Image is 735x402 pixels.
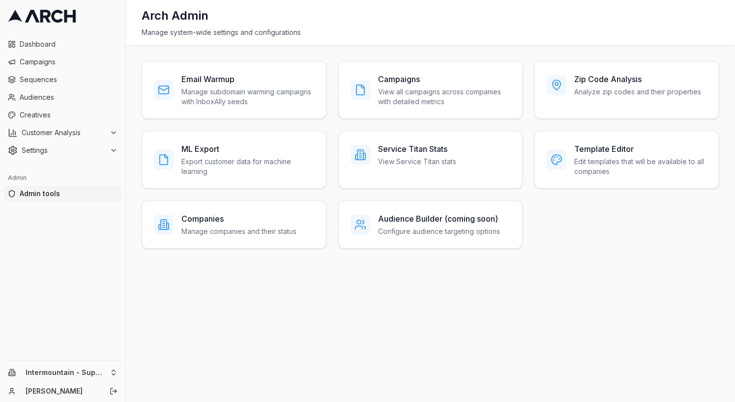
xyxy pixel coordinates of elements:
span: Audiences [20,92,118,102]
a: CampaignsView all campaigns across companies with detailed metrics [338,61,523,119]
a: Audience Builder (coming soon)Configure audience targeting options [338,201,523,249]
span: Sequences [20,75,118,85]
h3: Companies [181,213,296,225]
div: Manage system-wide settings and configurations [142,28,719,37]
h3: Service Titan Stats [378,143,456,155]
span: Admin tools [20,189,118,199]
span: Settings [22,145,106,155]
h3: Template Editor [574,143,707,155]
h3: ML Export [181,143,314,155]
a: Creatives [4,107,121,123]
span: Dashboard [20,39,118,49]
a: ML ExportExport customer data for machine learning [142,131,326,189]
button: Log out [107,384,120,398]
a: Campaigns [4,54,121,70]
p: Manage subdomain warming campaigns with InboxAlly seeds [181,87,314,107]
button: Intermountain - Superior Water & Air [4,365,121,380]
p: Configure audience targeting options [378,227,500,236]
button: Settings [4,143,121,158]
a: Audiences [4,89,121,105]
h1: Arch Admin [142,8,208,24]
span: Creatives [20,110,118,120]
span: Customer Analysis [22,128,106,138]
p: Manage companies and their status [181,227,296,236]
a: CompaniesManage companies and their status [142,201,326,249]
p: View all campaigns across companies with detailed metrics [378,87,511,107]
h3: Audience Builder (coming soon) [378,213,500,225]
div: Admin [4,170,121,186]
a: Template EditorEdit templates that will be available to all companies [534,131,719,189]
a: Zip Code AnalysisAnalyze zip codes and their properties [534,61,719,119]
h3: Zip Code Analysis [574,73,701,85]
a: Dashboard [4,36,121,52]
p: Analyze zip codes and their properties [574,87,701,97]
a: Email WarmupManage subdomain warming campaigns with InboxAlly seeds [142,61,326,119]
span: Campaigns [20,57,118,67]
h3: Email Warmup [181,73,314,85]
a: Service Titan StatsView Service Titan stats [338,131,523,189]
h3: Campaigns [378,73,511,85]
button: Customer Analysis [4,125,121,141]
p: Edit templates that will be available to all companies [574,157,707,176]
a: Sequences [4,72,121,87]
a: Admin tools [4,186,121,201]
span: Intermountain - Superior Water & Air [26,368,106,377]
p: Export customer data for machine learning [181,157,314,176]
a: [PERSON_NAME] [26,386,99,396]
p: View Service Titan stats [378,157,456,167]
